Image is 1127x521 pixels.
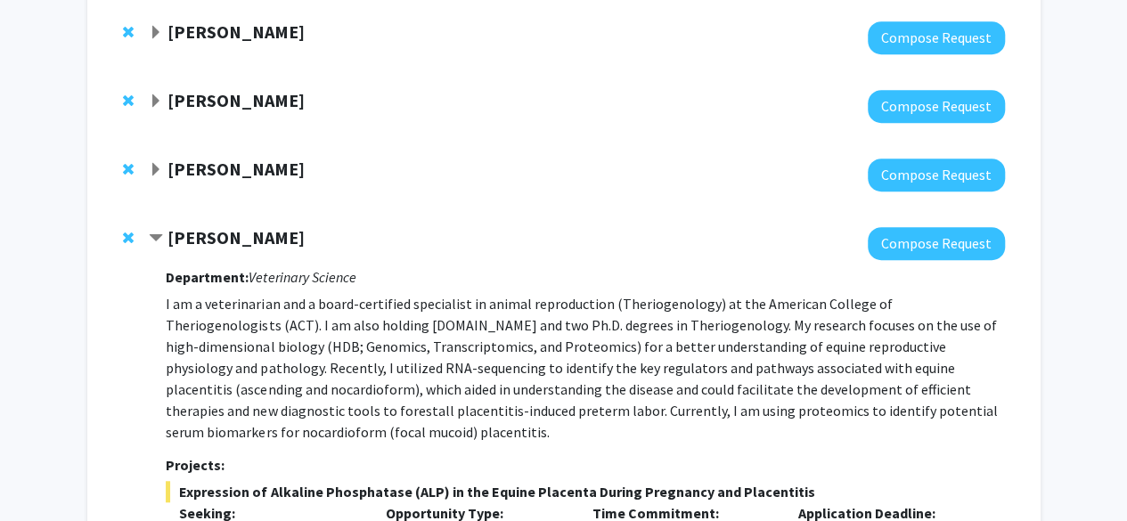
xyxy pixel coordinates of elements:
span: Remove Sybil Gotsch from bookmarks [123,25,134,39]
span: Remove Emilia Galperin from bookmarks [123,94,134,108]
span: Remove Yosra Mohamed from bookmarks [123,162,134,176]
iframe: Chat [13,441,76,508]
button: Compose Request to Hossam El-Sheikh Ali [868,227,1005,260]
i: Veterinary Science [249,268,355,286]
strong: Department: [166,268,249,286]
strong: [PERSON_NAME] [167,158,305,180]
span: Expand Yosra Mohamed Bookmark [149,163,163,177]
span: Expand Emilia Galperin Bookmark [149,94,163,109]
button: Compose Request to Sybil Gotsch [868,21,1005,54]
span: Expression of Alkaline Phosphatase (ALP) in the Equine Placenta During Pregnancy and Placentitis [166,481,1004,502]
p: I am a veterinarian and a board-certified specialist in animal reproduction (Theriogenology) at t... [166,293,1004,443]
strong: [PERSON_NAME] [167,20,305,43]
span: Expand Sybil Gotsch Bookmark [149,26,163,40]
strong: Projects: [166,456,225,474]
button: Compose Request to Yosra Mohamed [868,159,1005,191]
strong: [PERSON_NAME] [167,89,305,111]
button: Compose Request to Emilia Galperin [868,90,1005,123]
span: Remove Hossam El-Sheikh Ali from bookmarks [123,231,134,245]
span: Contract Hossam El-Sheikh Ali Bookmark [149,232,163,246]
strong: [PERSON_NAME] [167,226,305,248]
